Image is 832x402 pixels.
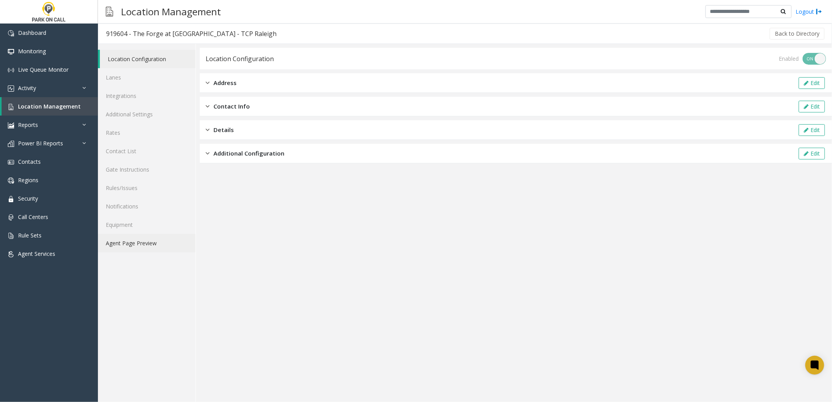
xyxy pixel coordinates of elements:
[98,215,195,234] a: Equipment
[816,7,822,16] img: logout
[8,67,14,73] img: 'icon'
[779,54,799,63] div: Enabled
[18,232,42,239] span: Rule Sets
[100,50,195,68] a: Location Configuration
[770,28,825,40] button: Back to Directory
[18,158,41,165] span: Contacts
[18,139,63,147] span: Power BI Reports
[98,160,195,179] a: Gate Instructions
[2,97,98,116] a: Location Management
[206,78,210,87] img: closed
[8,233,14,239] img: 'icon'
[213,125,234,134] span: Details
[106,2,113,21] img: pageIcon
[18,213,48,221] span: Call Centers
[18,176,38,184] span: Regions
[213,102,250,111] span: Contact Info
[106,29,277,39] div: 919604 - The Forge at [GEOGRAPHIC_DATA] - TCP Raleigh
[98,87,195,105] a: Integrations
[213,78,237,87] span: Address
[98,234,195,252] a: Agent Page Preview
[18,103,81,110] span: Location Management
[18,66,69,73] span: Live Queue Monitor
[8,49,14,55] img: 'icon'
[18,195,38,202] span: Security
[799,101,825,112] button: Edit
[213,149,284,158] span: Additional Configuration
[206,149,210,158] img: closed
[98,68,195,87] a: Lanes
[799,77,825,89] button: Edit
[18,121,38,129] span: Reports
[206,102,210,111] img: closed
[98,142,195,160] a: Contact List
[8,85,14,92] img: 'icon'
[18,84,36,92] span: Activity
[18,47,46,55] span: Monitoring
[206,54,274,64] div: Location Configuration
[18,29,46,36] span: Dashboard
[796,7,822,16] a: Logout
[117,2,225,21] h3: Location Management
[206,125,210,134] img: closed
[8,122,14,129] img: 'icon'
[8,30,14,36] img: 'icon'
[98,105,195,123] a: Additional Settings
[8,141,14,147] img: 'icon'
[8,104,14,110] img: 'icon'
[98,179,195,197] a: Rules/Issues
[98,197,195,215] a: Notifications
[8,196,14,202] img: 'icon'
[8,214,14,221] img: 'icon'
[799,148,825,159] button: Edit
[8,177,14,184] img: 'icon'
[98,123,195,142] a: Rates
[799,124,825,136] button: Edit
[8,251,14,257] img: 'icon'
[18,250,55,257] span: Agent Services
[8,159,14,165] img: 'icon'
